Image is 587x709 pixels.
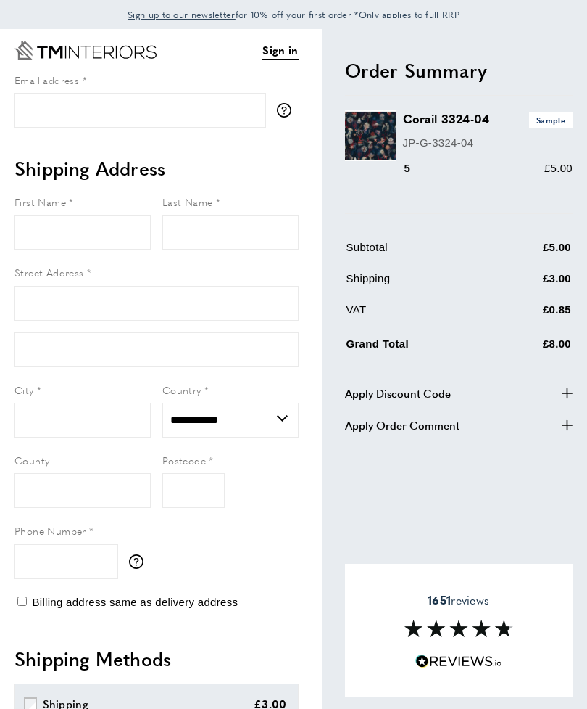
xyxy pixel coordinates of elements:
[129,554,151,569] button: More information
[128,8,459,21] span: for 10% off your first order *Only applies to full RRP
[346,301,500,329] td: VAT
[529,112,573,128] span: Sample
[501,301,571,329] td: £0.85
[501,332,571,364] td: £8.00
[403,134,573,152] p: JP-G-3324-04
[501,270,571,298] td: £3.00
[14,194,66,209] span: First Name
[14,523,86,538] span: Phone Number
[262,41,298,60] a: Sign in
[14,41,157,60] a: Go to Home page
[162,194,213,209] span: Last Name
[403,110,573,128] h3: Corail 3324-04
[162,453,206,467] span: Postcode
[346,332,500,364] td: Grand Total
[277,103,299,118] button: More information
[428,593,489,607] span: reviews
[128,8,236,21] span: Sign up to our newsletter
[501,239,571,267] td: £5.00
[162,382,201,397] span: Country
[345,385,451,402] span: Apply Discount Code
[346,270,500,298] td: Shipping
[128,7,236,22] a: Sign up to our newsletter
[346,239,500,267] td: Subtotal
[14,453,49,467] span: County
[14,155,299,181] h2: Shipping Address
[345,57,573,83] h2: Order Summary
[415,655,502,668] img: Reviews.io 5 stars
[14,646,299,672] h2: Shipping Methods
[345,110,396,161] img: Corail 3324-04
[345,417,459,434] span: Apply Order Comment
[32,596,238,608] span: Billing address same as delivery address
[403,160,431,177] div: 5
[14,73,79,87] span: Email address
[404,620,513,637] img: Reviews section
[17,597,27,606] input: Billing address same as delivery address
[544,162,573,174] span: £5.00
[14,265,84,279] span: Street Address
[14,382,34,397] span: City
[428,591,451,608] strong: 1651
